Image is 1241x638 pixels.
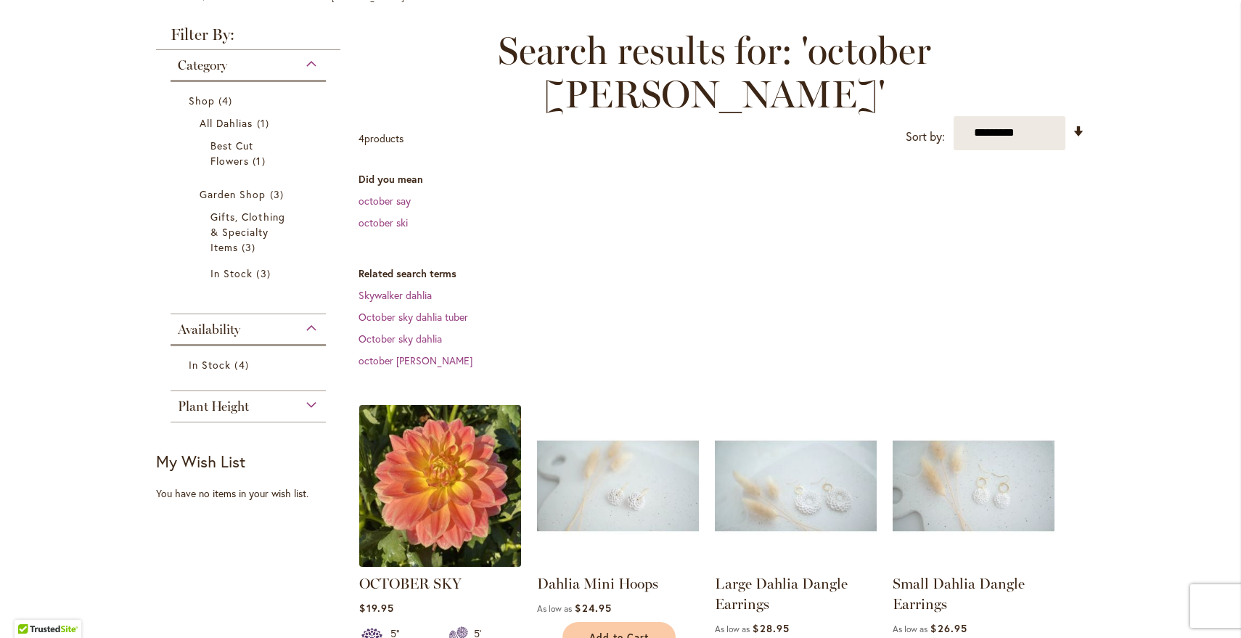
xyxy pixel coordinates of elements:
span: 3 [242,240,259,255]
span: 1 [253,153,269,168]
a: October sky dahlia [359,332,442,345]
a: OCTOBER SKY [359,575,462,592]
a: October Sky [359,556,521,570]
a: Dahlia Mini Hoops [537,575,658,592]
span: As low as [537,603,572,614]
span: 3 [256,266,274,281]
span: Shop [189,94,215,107]
label: Sort by: [906,123,945,150]
a: Small Dahlia Dangle Earrings [893,575,1025,613]
img: Large Dahlia Dangle Earrings [715,405,877,567]
span: $19.95 [359,601,393,615]
span: All Dahlias [200,116,253,130]
div: You have no items in your wish list. [156,486,350,501]
a: Skywalker dahlia [359,288,432,302]
iframe: Launch Accessibility Center [11,586,52,627]
strong: My Wish List [156,451,245,472]
span: Plant Height [178,398,249,414]
span: Search results for: 'october [PERSON_NAME]' [359,29,1070,116]
span: $24.95 [575,601,611,615]
span: As low as [715,623,750,634]
a: Best Cut Flowers [210,138,290,168]
a: Large Dahlia Dangle Earrings [715,556,877,570]
a: Garden Shop [200,187,300,202]
span: $28.95 [753,621,789,635]
img: Dahlia Mini Hoops [537,405,699,567]
span: 4 [218,93,236,108]
span: Availability [178,322,240,338]
span: 4 [359,131,364,145]
a: Gifts, Clothing &amp; Specialty Items [210,209,290,255]
p: products [359,127,404,150]
span: 4 [234,357,252,372]
span: 3 [270,187,287,202]
a: Shop [189,93,311,108]
span: 1 [257,115,273,131]
a: Large Dahlia Dangle Earrings [715,575,848,613]
a: In Stock [210,266,290,281]
strong: Filter By: [156,27,340,50]
span: $26.95 [930,621,967,635]
span: In Stock [189,358,231,372]
a: october say [359,194,411,208]
a: Small Dahlia Dangle Earrings [893,556,1054,570]
a: October sky dahlia tuber [359,310,468,324]
a: october [PERSON_NAME] [359,353,472,367]
a: All Dahlias [200,115,300,131]
span: Gifts, Clothing & Specialty Items [210,210,285,254]
img: October Sky [356,401,525,570]
span: As low as [893,623,927,634]
span: Garden Shop [200,187,266,201]
dt: Related search terms [359,266,1085,281]
img: Small Dahlia Dangle Earrings [893,405,1054,567]
a: In Stock 4 [189,357,311,372]
span: In Stock [210,266,253,280]
dt: Did you mean [359,172,1085,187]
span: Best Cut Flowers [210,139,253,168]
a: october ski [359,216,408,229]
span: Category [178,57,227,73]
a: Dahlia Mini Hoops [537,556,699,570]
